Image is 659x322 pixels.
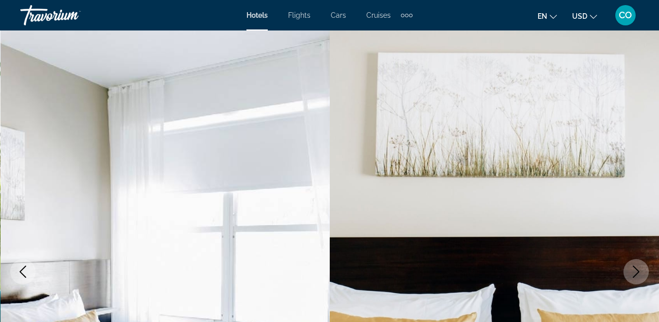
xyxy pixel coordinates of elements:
button: User Menu [612,5,639,26]
a: Hotels [246,11,268,19]
button: Extra navigation items [401,7,413,23]
span: en [538,12,547,20]
button: Next image [623,259,649,284]
button: Change currency [572,9,597,23]
a: Flights [288,11,310,19]
a: Cruises [366,11,391,19]
a: Cars [331,11,346,19]
button: Change language [538,9,557,23]
a: Travorium [20,2,122,28]
span: USD [572,12,587,20]
span: CO [619,10,632,20]
button: Previous image [10,259,36,284]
